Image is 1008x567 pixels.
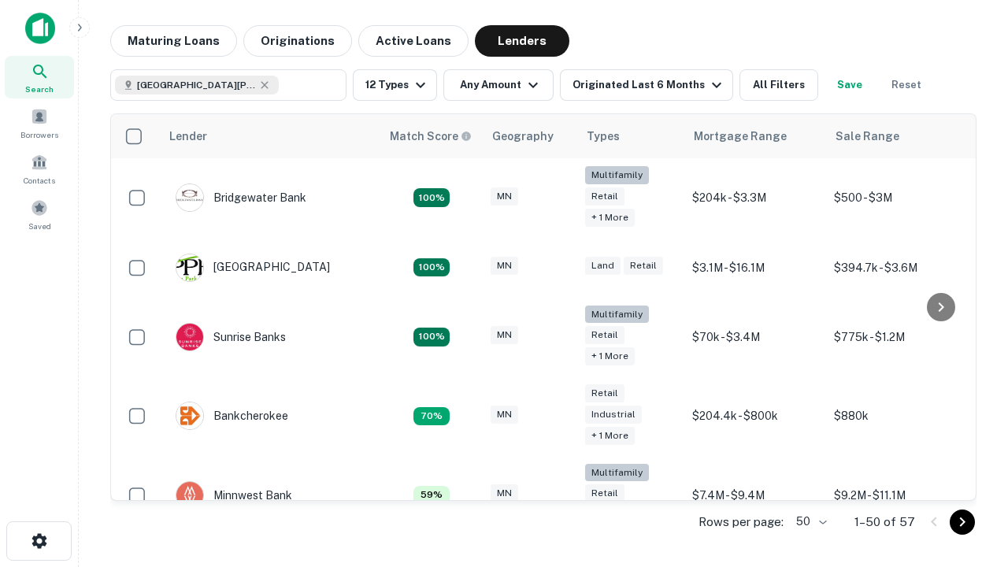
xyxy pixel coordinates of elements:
p: 1–50 of 57 [854,513,915,532]
button: Originations [243,25,352,57]
button: 12 Types [353,69,437,101]
div: Geography [492,127,554,146]
td: $204k - $3.3M [684,158,826,238]
div: Retail [585,484,624,502]
div: Bridgewater Bank [176,183,306,212]
div: Matching Properties: 14, hasApolloMatch: undefined [413,328,450,346]
div: Matching Properties: 18, hasApolloMatch: undefined [413,188,450,207]
span: Saved [28,220,51,232]
div: Matching Properties: 7, hasApolloMatch: undefined [413,407,450,426]
div: Bankcherokee [176,402,288,430]
th: Lender [160,114,380,158]
div: Mortgage Range [694,127,787,146]
div: Capitalize uses an advanced AI algorithm to match your search with the best lender. The match sco... [390,128,472,145]
button: Maturing Loans [110,25,237,57]
div: MN [491,484,518,502]
button: Go to next page [950,510,975,535]
span: Contacts [24,174,55,187]
h6: Match Score [390,128,469,145]
div: + 1 more [585,427,635,445]
a: Search [5,56,74,98]
img: picture [176,254,203,281]
span: Borrowers [20,128,58,141]
div: Originated Last 6 Months [573,76,726,94]
img: picture [176,324,203,350]
a: Borrowers [5,102,74,144]
div: Multifamily [585,306,649,324]
img: capitalize-icon.png [25,13,55,44]
div: Sale Range [836,127,899,146]
div: Matching Properties: 10, hasApolloMatch: undefined [413,258,450,277]
div: + 1 more [585,347,635,365]
span: [GEOGRAPHIC_DATA][PERSON_NAME], [GEOGRAPHIC_DATA], [GEOGRAPHIC_DATA] [137,78,255,92]
div: Lender [169,127,207,146]
span: Search [25,83,54,95]
td: $775k - $1.2M [826,298,968,377]
div: Sunrise Banks [176,323,286,351]
p: Rows per page: [699,513,784,532]
div: Retail [624,257,663,275]
a: Saved [5,193,74,235]
div: MN [491,257,518,275]
th: Sale Range [826,114,968,158]
td: $880k [826,376,968,456]
th: Geography [483,114,577,158]
iframe: Chat Widget [929,391,1008,466]
img: picture [176,482,203,509]
td: $204.4k - $800k [684,376,826,456]
div: 50 [790,510,829,533]
td: $7.4M - $9.4M [684,456,826,535]
div: Industrial [585,406,642,424]
div: Multifamily [585,166,649,184]
div: MN [491,187,518,206]
img: picture [176,402,203,429]
td: $9.2M - $11.1M [826,456,968,535]
a: Contacts [5,147,74,190]
div: Retail [585,326,624,344]
button: Save your search to get updates of matches that match your search criteria. [825,69,875,101]
div: Multifamily [585,464,649,482]
div: Types [587,127,620,146]
img: picture [176,184,203,211]
th: Capitalize uses an advanced AI algorithm to match your search with the best lender. The match sco... [380,114,483,158]
button: Originated Last 6 Months [560,69,733,101]
div: + 1 more [585,209,635,227]
div: Retail [585,384,624,402]
div: MN [491,406,518,424]
th: Mortgage Range [684,114,826,158]
div: Retail [585,187,624,206]
button: Reset [881,69,932,101]
td: $500 - $3M [826,158,968,238]
div: [GEOGRAPHIC_DATA] [176,254,330,282]
th: Types [577,114,684,158]
div: Minnwest Bank [176,481,292,510]
button: Active Loans [358,25,469,57]
td: $70k - $3.4M [684,298,826,377]
button: Lenders [475,25,569,57]
td: $3.1M - $16.1M [684,238,826,298]
div: Land [585,257,621,275]
div: Matching Properties: 6, hasApolloMatch: undefined [413,486,450,505]
button: All Filters [739,69,818,101]
td: $394.7k - $3.6M [826,238,968,298]
button: Any Amount [443,69,554,101]
div: MN [491,326,518,344]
